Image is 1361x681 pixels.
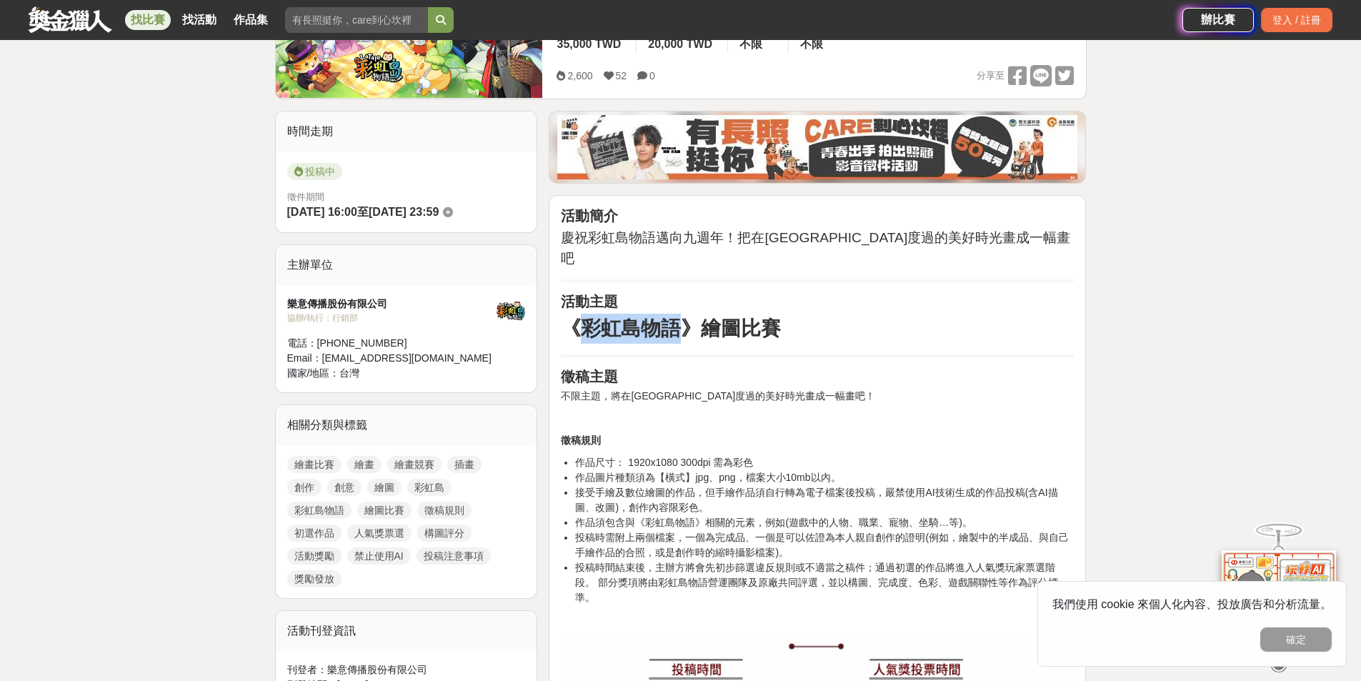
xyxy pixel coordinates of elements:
a: 彩虹島 [407,479,452,496]
span: 國家/地區： [287,367,340,379]
div: 樂意傳播股份有限公司 [287,297,497,312]
div: 時間走期 [276,111,537,151]
li: 投稿時需附上兩個檔案，一個為完成品、一個是可以佐證為本人親自創作的證明(例如，繪製中的半成品、與自己手繪作品的合照，或是創作時的縮時攝影檔案)。 [575,530,1074,560]
span: 慶祝彩虹島物語邁向九週年！把在[GEOGRAPHIC_DATA]度過的美好時光畫成一幅畫吧 [561,230,1070,266]
div: 相關分類與標籤 [276,405,537,445]
span: 至 [357,206,369,218]
div: 活動刊登資訊 [276,611,537,651]
a: 繪圖比賽 [357,502,412,519]
span: 台灣 [339,367,359,379]
span: [DATE] 16:00 [287,206,357,218]
span: 35,000 TWD [557,38,621,50]
a: 獎勵發放 [287,570,342,587]
span: 0 [649,70,655,81]
a: 作品集 [228,10,274,30]
strong: 活動簡介 [561,208,618,224]
img: 35ad34ac-3361-4bcf-919e-8d747461931d.jpg [557,115,1077,179]
li: 作品圖片種類須為【橫式】jpg、png，檔案大小10mb以內。 [575,470,1074,485]
a: 找活動 [176,10,222,30]
a: 繪畫競賽 [387,456,442,473]
strong: 活動主題 [561,294,618,309]
li: 作品須包含與《彩虹島物語》相關的元素，例如(遊戲中的人物、職業、寵物、坐騎…等)。 [575,515,1074,530]
strong: 《彩虹島物語》繪圖比賽 [561,317,781,339]
a: 繪畫比賽 [287,456,342,473]
span: 52 [616,70,627,81]
div: 刊登者： 樂意傳播股份有限公司 [287,662,526,677]
div: 主辦單位 [276,245,537,285]
a: 初選作品 [287,525,342,542]
button: 確定 [1260,627,1332,652]
a: 彩虹島物語 [287,502,352,519]
div: 協辦/執行： 行銷部 [287,312,497,324]
span: 徵件期間 [287,192,324,202]
span: 2,600 [567,70,592,81]
a: 活動獎勵 [287,547,342,565]
span: 我們使用 cookie 來個人化內容、投放廣告和分析流量。 [1052,598,1332,610]
p: 不限主題，將在[GEOGRAPHIC_DATA]度過的美好時光畫成一幅畫吧！ [561,389,1074,404]
a: 繪畫 [347,456,382,473]
a: 人氣獎票選 [347,525,412,542]
span: 投稿中 [287,163,342,180]
a: 創作 [287,479,321,496]
a: 構圖評分 [417,525,472,542]
li: 投稿時間結束後，主辦方將會先初步篩選違反規則或不適當之稿件；通過初選的作品將進入人氣獎玩家票選階段。 部分獎項將由彩虹島物語營運團隊及原廠共同評選，並以構圖、完成度、色彩、遊戲關聯性等作為評分標準。 [575,560,1074,605]
img: d2146d9a-e6f6-4337-9592-8cefde37ba6b.png [1222,550,1336,645]
a: 投稿注意事項 [417,547,491,565]
input: 有長照挺你，care到心坎裡！青春出手，拍出照顧 影音徵件活動 [285,7,428,33]
a: 找比賽 [125,10,171,30]
a: 創意 [327,479,362,496]
span: [DATE] 23:59 [369,206,439,218]
span: 不限 [739,38,762,50]
div: Email： [EMAIL_ADDRESS][DOMAIN_NAME] [287,351,497,366]
a: 禁止使用AI [347,547,411,565]
div: 登入 / 註冊 [1261,8,1332,32]
a: 徵稿規則 [417,502,472,519]
li: 接受手繪及數位繪圖的作品，但手繪作品須自行轉為電子檔案後投稿，嚴禁使用AI技術生成的作品投稿(含AI描圖、改圖)，創作內容限彩色。 [575,485,1074,515]
strong: 徵稿主題 [561,369,618,384]
div: 電話： [PHONE_NUMBER] [287,336,497,351]
li: 作品尺寸： 1920x1080 300dpi 需為彩色 [575,455,1074,470]
span: 不限 [800,38,823,50]
a: 繪圖 [367,479,402,496]
span: 20,000 TWD [648,38,712,50]
strong: 徵稿規則 [561,434,601,446]
a: 插畫 [447,456,482,473]
a: 辦比賽 [1182,8,1254,32]
span: 分享至 [977,65,1004,86]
